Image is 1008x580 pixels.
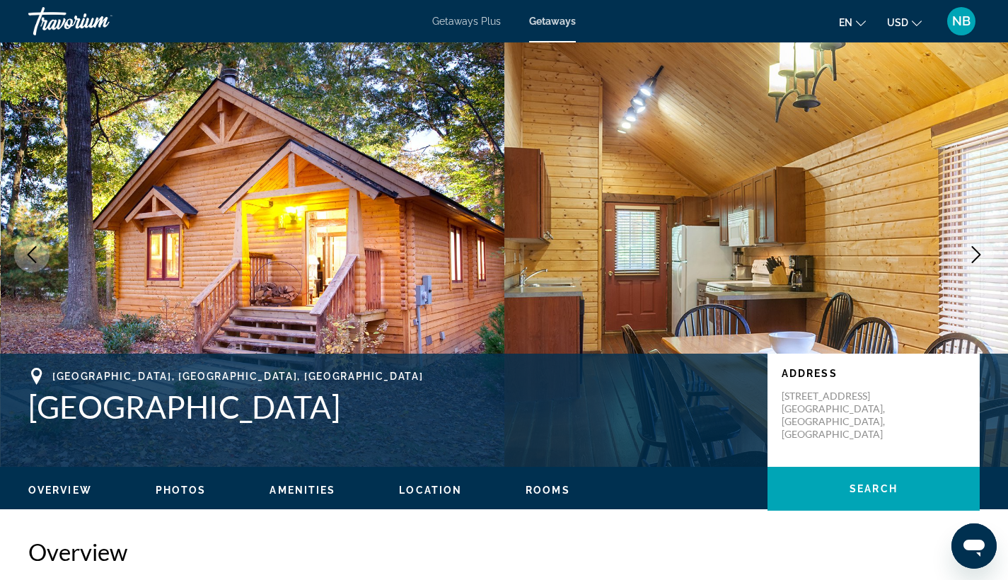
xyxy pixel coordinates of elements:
button: Rooms [526,484,570,497]
button: Location [399,484,462,497]
button: Search [767,467,980,511]
h1: [GEOGRAPHIC_DATA] [28,388,753,425]
h2: Overview [28,538,980,566]
button: Photos [156,484,207,497]
button: Change currency [887,12,922,33]
button: Amenities [270,484,335,497]
span: NB [952,14,971,28]
p: [STREET_ADDRESS] [GEOGRAPHIC_DATA], [GEOGRAPHIC_DATA], [GEOGRAPHIC_DATA] [782,390,895,441]
button: Previous image [14,237,50,272]
a: Getaways Plus [432,16,501,27]
button: Change language [839,12,866,33]
a: Getaways [529,16,576,27]
a: Travorium [28,3,170,40]
p: Address [782,368,966,379]
button: Next image [958,237,994,272]
span: en [839,17,852,28]
span: USD [887,17,908,28]
button: Overview [28,484,92,497]
iframe: Button to launch messaging window [951,523,997,569]
button: User Menu [943,6,980,36]
span: Search [850,483,898,494]
span: [GEOGRAPHIC_DATA], [GEOGRAPHIC_DATA], [GEOGRAPHIC_DATA] [52,371,423,382]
